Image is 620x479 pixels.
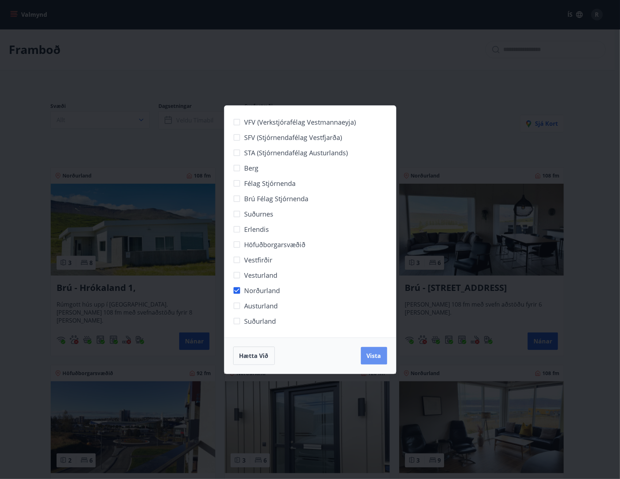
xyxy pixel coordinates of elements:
[244,163,259,173] span: Berg
[244,240,306,249] span: Höfuðborgarsvæðið
[239,352,269,360] span: Hætta við
[244,286,280,295] span: Norðurland
[233,347,275,365] button: Hætta við
[244,117,356,127] span: VFV (Verkstjórafélag Vestmannaeyja)
[244,316,276,326] span: Suðurland
[244,270,278,280] span: Vesturland
[367,352,381,360] span: Vista
[244,179,296,188] span: Félag stjórnenda
[244,301,278,311] span: Austurland
[244,148,348,157] span: STA (Stjórnendafélag Austurlands)
[244,255,273,265] span: Vestfirðir
[244,209,274,219] span: Suðurnes
[244,133,342,142] span: SFV (Stjórnendafélag Vestfjarða)
[244,194,309,203] span: Brú félag stjórnenda
[244,225,269,234] span: Erlendis
[361,347,387,365] button: Vista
